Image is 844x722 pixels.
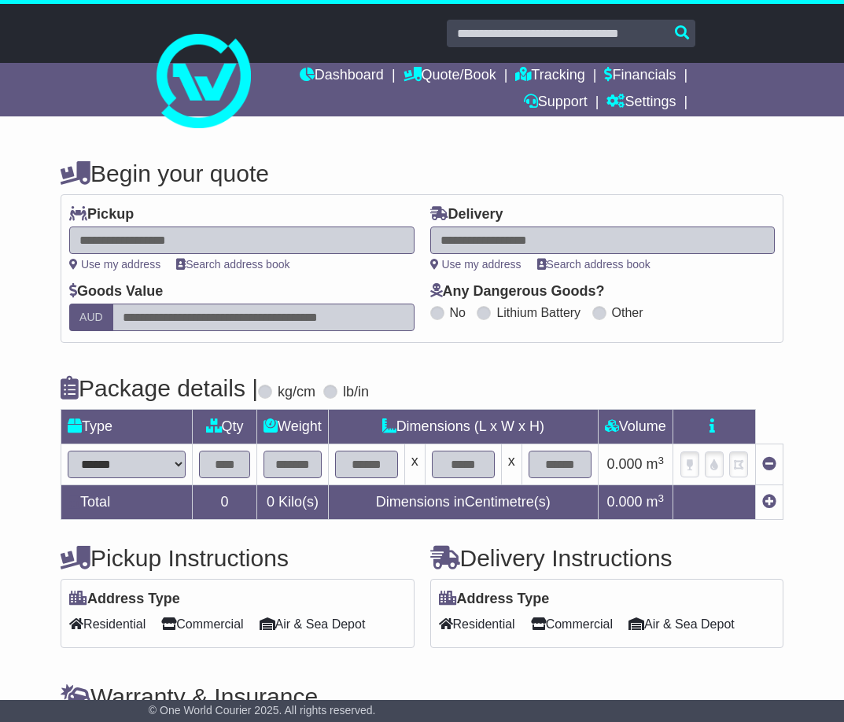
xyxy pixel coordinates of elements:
td: x [501,444,522,485]
label: Address Type [439,591,550,608]
span: Residential [69,612,146,636]
td: 0 [193,485,257,520]
label: Delivery [430,206,503,223]
label: Other [612,305,643,320]
a: Quote/Book [404,63,496,90]
td: x [404,444,425,485]
td: Dimensions (L x W x H) [328,410,598,444]
span: m [647,456,665,472]
td: Weight [257,410,329,444]
a: Remove this item [762,456,776,472]
label: Lithium Battery [496,305,580,320]
span: Air & Sea Depot [628,612,735,636]
span: © One World Courier 2025. All rights reserved. [149,704,376,716]
label: Pickup [69,206,134,223]
td: Type [61,410,193,444]
h4: Begin your quote [61,160,783,186]
h4: Warranty & Insurance [61,683,783,709]
a: Settings [606,90,676,116]
td: Total [61,485,193,520]
a: Support [524,90,588,116]
a: Search address book [537,258,651,271]
a: Use my address [430,258,522,271]
span: Air & Sea Depot [260,612,366,636]
label: lb/in [343,384,369,401]
h4: Package details | [61,375,258,401]
td: Volume [598,410,673,444]
span: 0.000 [607,456,643,472]
label: AUD [69,304,113,331]
a: Tracking [515,63,584,90]
sup: 3 [658,455,665,466]
label: Address Type [69,591,180,608]
label: Goods Value [69,283,163,300]
span: Commercial [161,612,243,636]
td: Dimensions in Centimetre(s) [328,485,598,520]
td: Qty [193,410,257,444]
a: Search address book [176,258,289,271]
a: Use my address [69,258,160,271]
a: Dashboard [300,63,384,90]
span: Residential [439,612,515,636]
span: m [647,494,665,510]
span: 0 [267,494,275,510]
h4: Pickup Instructions [61,545,414,571]
span: Commercial [531,612,613,636]
h4: Delivery Instructions [430,545,783,571]
label: kg/cm [278,384,315,401]
span: 0.000 [607,494,643,510]
td: Kilo(s) [257,485,329,520]
label: No [450,305,466,320]
a: Financials [604,63,676,90]
label: Any Dangerous Goods? [430,283,605,300]
a: Add new item [762,494,776,510]
sup: 3 [658,492,665,504]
